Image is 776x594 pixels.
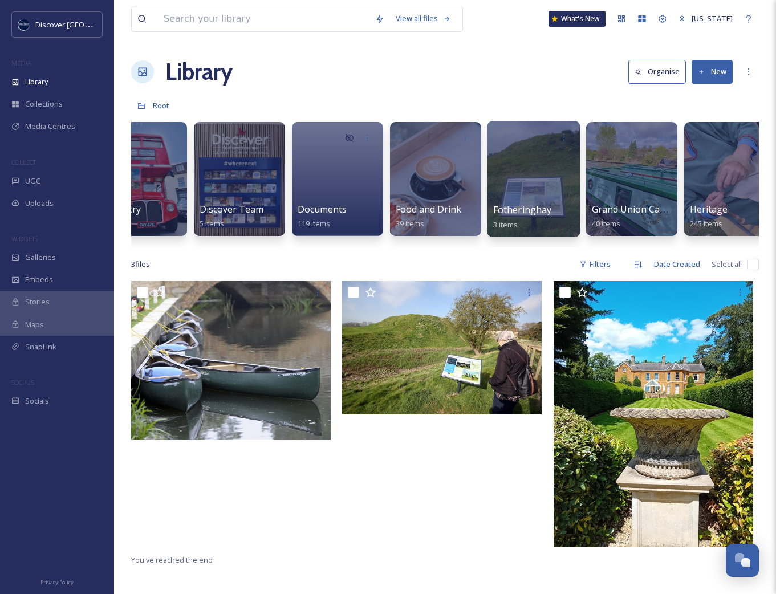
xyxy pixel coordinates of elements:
[25,296,50,307] span: Stories
[592,204,673,229] a: Grand Union Canal40 items
[493,219,518,229] span: 3 items
[673,7,738,30] a: [US_STATE]
[35,19,139,30] span: Discover [GEOGRAPHIC_DATA]
[390,7,457,30] a: View all files
[131,259,150,270] span: 3 file s
[493,204,552,216] span: Fotheringhay
[712,259,742,270] span: Select all
[692,13,733,23] span: [US_STATE]
[153,99,169,112] a: Root
[11,378,34,386] span: SOCIALS
[592,218,620,229] span: 40 items
[200,218,224,229] span: 5 items
[25,121,75,132] span: Media Centres
[726,544,759,577] button: Open Chat
[25,274,53,285] span: Embeds
[298,204,347,229] a: Documents119 items
[165,55,233,89] a: Library
[25,198,54,209] span: Uploads
[200,204,296,229] a: Discover Team Photos5 items
[690,203,728,215] span: Heritage
[153,100,169,111] span: Root
[131,555,213,565] span: You've reached the end
[25,341,56,352] span: SnapLink
[549,11,606,27] a: What's New
[396,203,461,215] span: Food and Drink
[648,253,706,275] div: Date Created
[690,204,728,229] a: Heritage245 items
[25,176,40,186] span: UGC
[692,60,733,83] button: New
[11,158,36,166] span: COLLECT
[690,218,722,229] span: 245 items
[25,76,48,87] span: Library
[40,575,74,588] a: Privacy Policy
[18,19,30,30] img: Untitled%20design%20%282%29.png
[396,204,461,229] a: Food and Drink39 items
[40,579,74,586] span: Privacy Policy
[25,252,56,263] span: Galleries
[396,218,424,229] span: 39 items
[298,218,330,229] span: 119 items
[628,60,686,83] button: Organise
[25,396,49,406] span: Socials
[554,281,753,547] img: ext_1755859007.885423_tracey.wright@thevenuescollection.co.uk-20240620_142533.jpg
[11,234,38,243] span: WIDGETS
[298,203,347,215] span: Documents
[200,203,296,215] span: Discover Team Photos
[592,203,673,215] span: Grand Union Canal
[342,281,542,414] img: Fotheringhay Castle and surrounding area- (25)1.jpg
[574,253,616,275] div: Filters
[25,99,63,109] span: Collections
[25,319,44,330] span: Maps
[493,205,552,230] a: Fotheringhay3 items
[131,281,331,440] img: _DSC5177.jpg
[11,59,31,67] span: MEDIA
[158,6,369,31] input: Search your library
